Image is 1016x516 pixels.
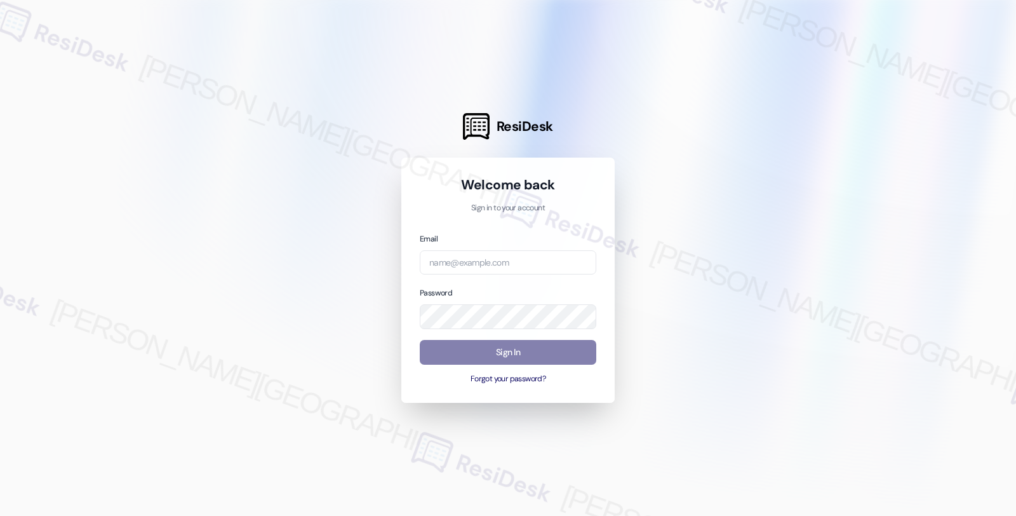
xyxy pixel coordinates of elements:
[420,250,596,275] input: name@example.com
[420,288,452,298] label: Password
[420,374,596,385] button: Forgot your password?
[420,234,438,244] label: Email
[420,340,596,365] button: Sign In
[420,203,596,214] p: Sign in to your account
[463,113,490,140] img: ResiDesk Logo
[497,118,553,135] span: ResiDesk
[420,176,596,194] h1: Welcome back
